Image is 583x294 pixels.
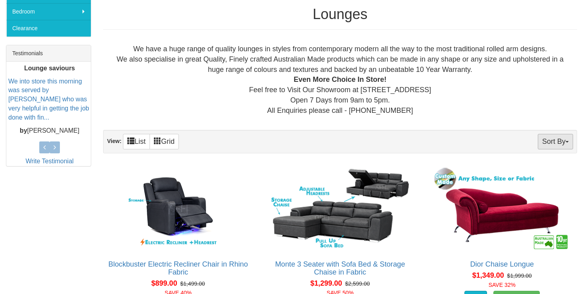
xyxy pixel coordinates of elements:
font: SAVE 32% [489,282,516,288]
p: [PERSON_NAME] [8,126,91,135]
img: Blockbuster Electric Recliner Chair in Rhino Fabric [107,166,249,252]
a: We into store this morning was served by [PERSON_NAME] who was very helpful in getting the job do... [8,78,89,121]
a: Monte 3 Seater with Sofa Bed & Storage Chaise in Fabric [275,260,405,276]
button: Sort By [538,134,573,149]
div: Testimonials [6,45,91,62]
a: Dior Chaise Longue [470,260,534,268]
a: List [123,134,150,149]
h1: Lounges [103,6,577,22]
a: Clearance [6,20,91,37]
a: Bedroom [6,3,91,20]
span: $899.00 [152,279,177,287]
img: Monte 3 Seater with Sofa Bed & Storage Chaise in Fabric [269,166,410,252]
b: Even More Choice In Store! [293,75,386,83]
span: $1,299.00 [310,279,342,287]
strong: View: [107,138,121,144]
img: Dior Chaise Longue [431,166,573,252]
del: $1,499.00 [180,280,205,287]
span: $1,349.00 [472,271,504,279]
div: We have a huge range of quality lounges in styles from contemporary modern all the way to the mos... [109,44,571,116]
b: Lounge saviours [24,65,75,72]
del: $1,999.00 [507,273,532,279]
b: by [20,127,27,134]
a: Grid [150,134,179,149]
a: Blockbuster Electric Recliner Chair in Rhino Fabric [108,260,248,276]
del: $2,599.00 [345,280,370,287]
a: Write Testimonial [25,158,73,164]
